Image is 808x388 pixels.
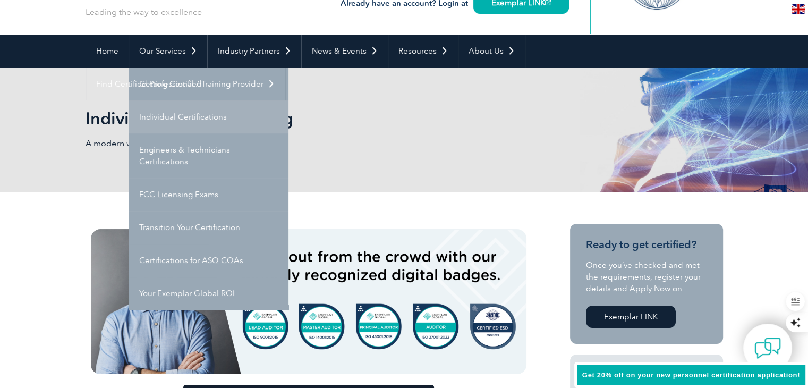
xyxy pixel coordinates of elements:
[129,133,288,178] a: Engineers & Technicians Certifications
[129,178,288,211] a: FCC Licensing Exams
[86,68,285,100] a: Find Certified Professional / Training Provider
[91,229,526,374] img: badges
[86,6,202,18] p: Leading the way to excellence
[129,35,207,68] a: Our Services
[129,244,288,277] a: Certifications for ASQ CQAs
[129,277,288,310] a: Your Exemplar Global ROI
[582,371,800,379] span: Get 20% off on your new personnel certification application!
[388,35,458,68] a: Resources
[86,35,129,68] a: Home
[86,110,532,127] h2: Individual Digital Badging
[129,211,288,244] a: Transition Your Certification
[458,35,525,68] a: About Us
[586,238,707,251] h3: Ready to get certified?
[586,259,707,294] p: Once you’ve checked and met the requirements, register your details and Apply Now on
[586,306,676,328] a: Exemplar LINK
[754,335,781,361] img: contact-chat.png
[302,35,388,68] a: News & Events
[208,35,301,68] a: Industry Partners
[86,138,404,149] p: A modern way to display your achievements
[792,4,805,14] img: en
[129,100,288,133] a: Individual Certifications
